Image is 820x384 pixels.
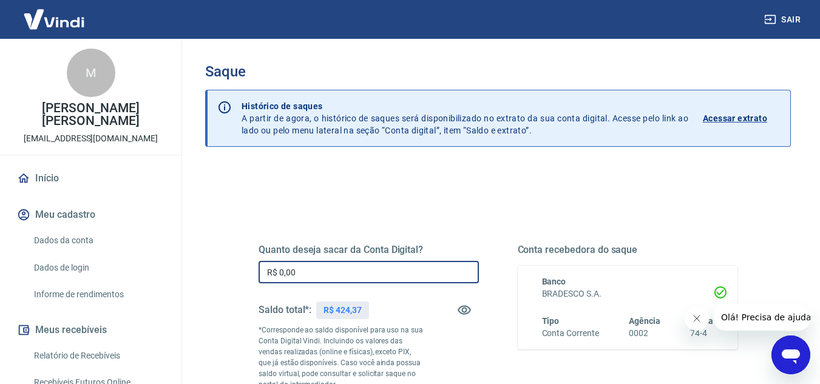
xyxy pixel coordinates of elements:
p: Acessar extrato [703,112,767,124]
h6: 74-4 [690,327,713,340]
iframe: Mensagem da empresa [714,304,810,331]
p: [PERSON_NAME] [PERSON_NAME] [10,102,172,127]
a: Dados da conta [29,228,167,253]
span: Agência [629,316,660,326]
a: Início [15,165,167,192]
p: A partir de agora, o histórico de saques será disponibilizado no extrato da sua conta digital. Ac... [242,100,688,136]
iframe: Fechar mensagem [685,306,709,331]
iframe: Botão para abrir a janela de mensagens [771,335,810,374]
h3: Saque [205,63,791,80]
button: Sair [762,8,805,31]
span: Tipo [542,316,560,326]
button: Meus recebíveis [15,317,167,343]
button: Meu cadastro [15,201,167,228]
h6: BRADESCO S.A. [542,288,714,300]
a: Acessar extrato [703,100,781,136]
h6: 0002 [629,327,660,340]
h5: Conta recebedora do saque [518,244,738,256]
p: Histórico de saques [242,100,688,112]
img: Vindi [15,1,93,38]
h5: Quanto deseja sacar da Conta Digital? [259,244,479,256]
a: Dados de login [29,255,167,280]
a: Informe de rendimentos [29,282,167,307]
span: Banco [542,277,566,286]
span: Olá! Precisa de ajuda? [7,8,102,18]
p: R$ 424,37 [324,304,362,317]
div: M [67,49,115,97]
h5: Saldo total*: [259,304,311,316]
h6: Conta Corrente [542,327,599,340]
a: Relatório de Recebíveis [29,343,167,368]
p: [EMAIL_ADDRESS][DOMAIN_NAME] [24,132,158,145]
